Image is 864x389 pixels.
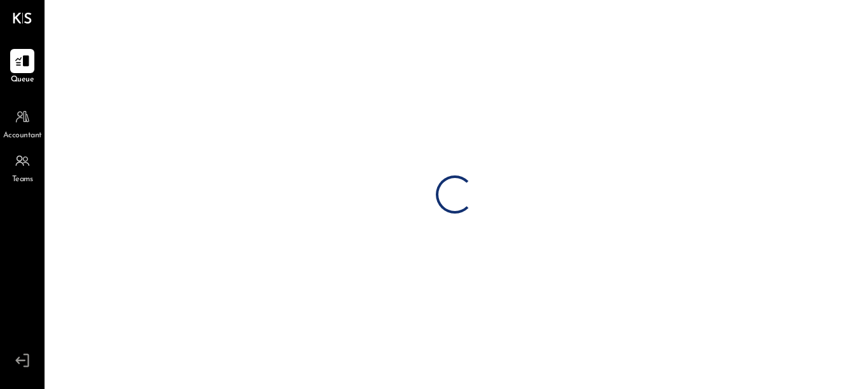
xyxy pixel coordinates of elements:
[11,74,34,86] span: Queue
[12,174,33,186] span: Teams
[1,105,44,142] a: Accountant
[1,149,44,186] a: Teams
[1,49,44,86] a: Queue
[3,130,42,142] span: Accountant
